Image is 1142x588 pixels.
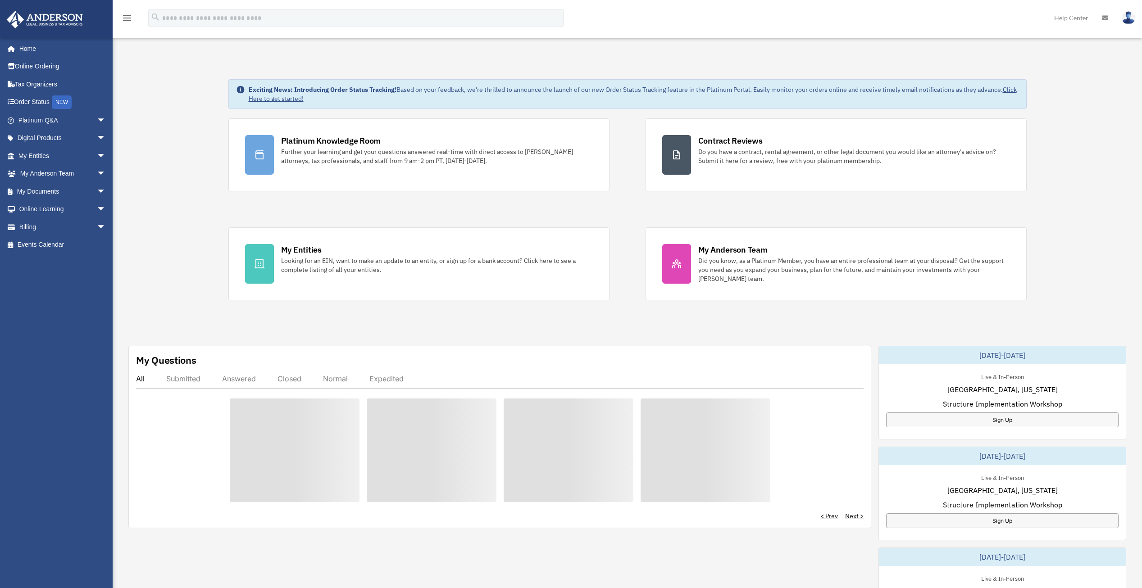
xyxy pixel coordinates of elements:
[646,118,1027,191] a: Contract Reviews Do you have a contract, rental agreement, or other legal document you would like...
[6,40,115,58] a: Home
[136,374,145,383] div: All
[6,111,119,129] a: Platinum Q&Aarrow_drop_down
[646,227,1027,300] a: My Anderson Team Did you know, as a Platinum Member, you have an entire professional team at your...
[947,485,1058,496] span: [GEOGRAPHIC_DATA], [US_STATE]
[222,374,256,383] div: Answered
[698,147,1010,165] div: Do you have a contract, rental agreement, or other legal document you would like an attorney's ad...
[6,93,119,112] a: Order StatusNEW
[820,511,838,520] a: < Prev
[698,244,768,255] div: My Anderson Team
[323,374,348,383] div: Normal
[974,472,1031,482] div: Live & In-Person
[281,244,322,255] div: My Entities
[6,165,119,183] a: My Anderson Teamarrow_drop_down
[52,95,72,109] div: NEW
[369,374,404,383] div: Expedited
[122,13,132,23] i: menu
[6,218,119,236] a: Billingarrow_drop_down
[228,227,610,300] a: My Entities Looking for an EIN, want to make an update to an entity, or sign up for a bank accoun...
[6,75,119,93] a: Tax Organizers
[249,86,396,94] strong: Exciting News: Introducing Order Status Tracking!
[97,200,115,219] span: arrow_drop_down
[974,573,1031,583] div: Live & In-Person
[281,256,593,274] div: Looking for an EIN, want to make an update to an entity, or sign up for a bank account? Click her...
[249,86,1017,103] a: Click Here to get started!
[947,384,1058,395] span: [GEOGRAPHIC_DATA], [US_STATE]
[943,499,1062,510] span: Structure Implementation Workshop
[136,353,196,367] div: My Questions
[6,58,119,76] a: Online Ordering
[166,374,200,383] div: Submitted
[97,218,115,236] span: arrow_drop_down
[6,200,119,218] a: Online Learningarrow_drop_down
[150,12,160,22] i: search
[97,129,115,148] span: arrow_drop_down
[879,548,1126,566] div: [DATE]-[DATE]
[6,236,119,254] a: Events Calendar
[886,513,1119,528] a: Sign Up
[122,16,132,23] a: menu
[228,118,610,191] a: Platinum Knowledge Room Further your learning and get your questions answered real-time with dire...
[6,129,119,147] a: Digital Productsarrow_drop_down
[6,147,119,165] a: My Entitiesarrow_drop_down
[879,447,1126,465] div: [DATE]-[DATE]
[698,135,763,146] div: Contract Reviews
[886,412,1119,427] a: Sign Up
[698,256,1010,283] div: Did you know, as a Platinum Member, you have an entire professional team at your disposal? Get th...
[943,398,1062,409] span: Structure Implementation Workshop
[249,85,1019,103] div: Based on your feedback, we're thrilled to announce the launch of our new Order Status Tracking fe...
[845,511,864,520] a: Next >
[278,374,301,383] div: Closed
[879,346,1126,364] div: [DATE]-[DATE]
[97,165,115,183] span: arrow_drop_down
[974,371,1031,381] div: Live & In-Person
[4,11,86,28] img: Anderson Advisors Platinum Portal
[97,111,115,130] span: arrow_drop_down
[281,135,381,146] div: Platinum Knowledge Room
[281,147,593,165] div: Further your learning and get your questions answered real-time with direct access to [PERSON_NAM...
[1122,11,1135,24] img: User Pic
[97,182,115,201] span: arrow_drop_down
[6,182,119,200] a: My Documentsarrow_drop_down
[97,147,115,165] span: arrow_drop_down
